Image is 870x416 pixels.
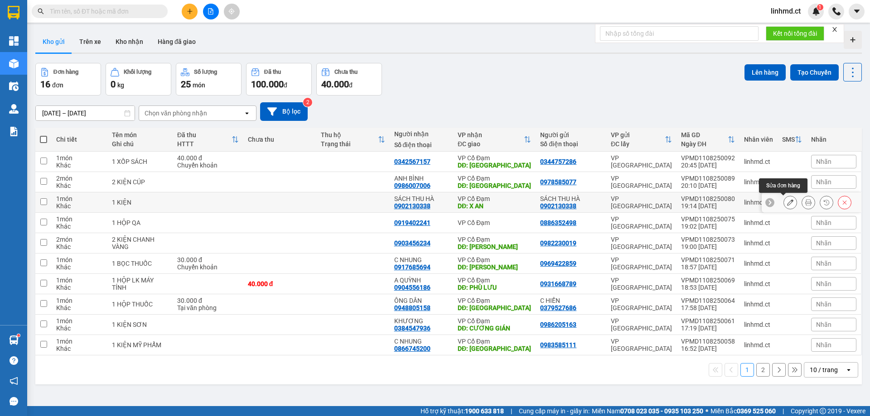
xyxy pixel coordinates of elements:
button: Đơn hàng16đơn [35,63,101,96]
div: Nhãn [811,136,856,143]
div: Người nhận [394,130,449,138]
span: đơn [52,81,63,89]
div: 0379527686 [540,304,576,311]
div: linhmd.ct [744,301,773,308]
div: 1 món [56,154,103,162]
div: linhmd.ct [744,219,773,226]
div: Người gửi [540,131,602,139]
button: Số lượng25món [176,63,242,96]
div: VP [GEOGRAPHIC_DATA] [611,297,672,311]
div: 16:52 [DATE] [681,345,735,352]
div: SÁCH THU HÀ [540,195,602,202]
img: warehouse-icon [9,104,19,114]
th: Toggle SortBy [677,128,739,152]
div: 1 HỘP LK MÁY TÍNH [112,277,168,291]
div: DĐ: X AN [458,202,531,210]
div: VPMD1108250092 [681,154,735,162]
div: VPMD1108250073 [681,236,735,243]
div: 2 món [56,236,103,243]
div: 1 KIỆN MỸ PHẨM [112,341,168,349]
span: close [831,26,838,33]
div: Chi tiết [56,136,103,143]
div: Khác [56,243,103,250]
span: | [511,406,512,416]
div: 0917685694 [394,263,430,271]
div: DĐ: XUÂN GIANG [458,345,531,352]
th: Toggle SortBy [606,128,677,152]
span: Nhãn [816,158,831,165]
div: linhmd.ct [744,199,773,206]
th: Toggle SortBy [453,128,536,152]
div: 0904556186 [394,284,430,291]
span: 25 [181,79,191,90]
div: 0983585111 [540,341,576,349]
sup: 1 [817,4,823,10]
span: đ [349,81,353,89]
div: 1 BỌC THUỐC [112,260,168,267]
b: GỬI : VP [GEOGRAPHIC_DATA] [11,66,135,96]
div: VP [GEOGRAPHIC_DATA] [611,317,672,332]
div: 1 KIỆN SƠN [112,321,168,328]
span: | [783,406,784,416]
div: Đã thu [177,131,232,139]
div: 0886352498 [540,219,576,226]
div: Trạng thái [321,140,377,148]
div: Khác [56,345,103,352]
div: 1 món [56,277,103,284]
div: linhmd.ct [744,260,773,267]
div: Ngày ĐH [681,140,728,148]
div: 1 món [56,195,103,202]
span: kg [117,81,124,89]
div: VPMD1108250061 [681,317,735,325]
div: 0384547936 [394,325,430,332]
div: VP Cổ Đạm [458,175,531,182]
div: 30.000 đ [177,297,239,304]
input: Tìm tên, số ĐT hoặc mã đơn [50,6,157,16]
div: Sửa đơn hàng [783,196,797,209]
div: VP [GEOGRAPHIC_DATA] [611,215,672,230]
div: 0978585077 [540,178,576,186]
div: C NHUNG [394,338,449,345]
img: solution-icon [9,127,19,136]
span: search [38,8,44,14]
li: Hotline: 1900252555 [85,33,379,45]
div: VPMD1108250064 [681,297,735,304]
span: aim [228,8,235,14]
div: Đã thu [264,69,281,75]
img: logo.jpg [11,11,57,57]
button: Khối lượng0kg [106,63,171,96]
div: Tên món [112,131,168,139]
div: C HIỀN [540,297,602,304]
div: linhmd.ct [744,321,773,328]
div: Thu hộ [321,131,377,139]
div: 1 món [56,317,103,325]
div: 18:53 [DATE] [681,284,735,291]
div: C NHUNG [394,256,449,263]
div: Số điện thoại [394,141,449,148]
span: Nhãn [816,178,831,186]
div: 1 món [56,338,103,345]
div: Khác [56,284,103,291]
span: Nhãn [816,280,831,287]
div: 0969422859 [540,260,576,267]
div: VPMD1108250075 [681,215,735,223]
div: Mã GD [681,131,728,139]
div: 0344757286 [540,158,576,165]
div: A QUỲNH [394,277,449,284]
span: caret-down [853,7,861,15]
div: linhmd.ct [744,178,773,186]
div: Khác [56,182,103,189]
div: VP [GEOGRAPHIC_DATA] [611,277,672,291]
div: DĐ: BÌNH LỘC [458,162,531,169]
div: 2 KIỆN CÚP [112,178,168,186]
div: VP Cổ Đạm [458,297,531,304]
span: Nhãn [816,239,831,247]
span: 1 [818,4,822,10]
div: Nhân viên [744,136,773,143]
div: 1 món [56,215,103,223]
div: DĐ: XUÂN GIANG [458,304,531,311]
button: Bộ lọc [260,102,308,121]
div: VP [GEOGRAPHIC_DATA] [611,256,672,271]
span: copyright [820,408,826,414]
div: Tại văn phòng [177,304,239,311]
